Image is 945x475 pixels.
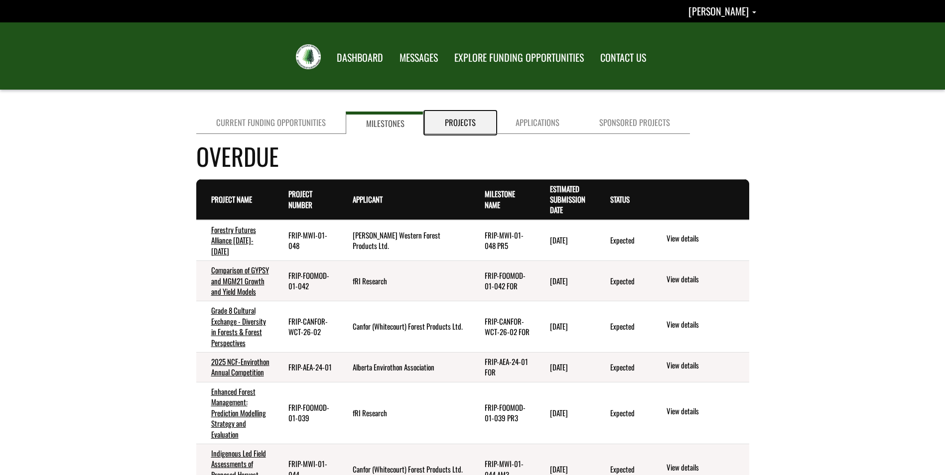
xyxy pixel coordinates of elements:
td: 8/31/2025 [535,301,595,353]
a: View details [667,462,745,474]
a: Enhanced Forest Management: Prediction Modelling Strategy and Evaluation [211,386,266,440]
td: action menu [650,382,749,444]
a: Status [610,194,630,205]
td: FRIP-FOOMOD-01-039 PR3 [470,382,535,444]
td: Expected [595,382,651,444]
a: View details [667,233,745,245]
td: FRIP-AEA-24-01 [273,353,338,382]
a: Project Name [211,194,252,205]
td: action menu [650,220,749,261]
td: FRIP-MWI-01-048 PR5 [470,220,535,261]
td: Millar Western Forest Products Ltd. [338,220,470,261]
h4: Overdue [196,138,749,174]
a: Milestone Name [485,188,515,210]
a: Estimated Submission Date [550,183,585,216]
a: Forestry Futures Alliance [DATE]-[DATE] [211,224,256,256]
td: Expected [595,353,651,382]
td: action menu [650,301,749,353]
a: Milestones [346,112,425,134]
td: 8/31/2025 [535,220,595,261]
a: View details [667,274,745,286]
a: View details [667,360,745,372]
td: Expected [595,261,651,301]
td: action menu [650,261,749,301]
time: [DATE] [550,407,568,418]
a: Project Number [288,188,312,210]
time: [DATE] [550,361,568,372]
time: [DATE] [550,235,568,245]
a: MESSAGES [392,45,445,70]
td: 8/31/2025 [535,353,595,382]
td: FRIP-FOOMOD-01-039 [273,382,338,444]
td: FRIP-CANFOR-WCT-26-02 [273,301,338,353]
a: Applicant [353,194,383,205]
a: 2025 NCF-Envirothon Annual Competition [211,356,270,377]
img: FRIAA Submissions Portal [296,44,321,69]
td: Forestry Futures Alliance 2022-2026 [196,220,274,261]
td: FRIP-AEA-24-01 FOR [470,353,535,382]
a: EXPLORE FUNDING OPPORTUNITIES [447,45,591,70]
td: FRIP-MWI-01-048 [273,220,338,261]
a: View details [667,319,745,331]
span: [PERSON_NAME] [688,3,749,18]
a: CONTACT US [593,45,654,70]
td: FRIP-CANFOR-WCT-26-02 FOR [470,301,535,353]
a: Applications [496,112,579,134]
td: fRI Research [338,382,470,444]
a: Current Funding Opportunities [196,112,346,134]
th: Actions [650,179,749,220]
a: Abbie Gottert [688,3,756,18]
time: [DATE] [550,321,568,332]
td: Expected [595,301,651,353]
td: Comparison of GYPSY and MGM21 Growth and Yield Models [196,261,274,301]
time: [DATE] [550,275,568,286]
a: DASHBOARD [329,45,391,70]
td: Grade 8 Cultural Exchange - Diversity in Forests & Forest Perspectives [196,301,274,353]
td: 8/31/2025 [535,261,595,301]
td: 8/31/2025 [535,382,595,444]
td: action menu [650,353,749,382]
a: Comparison of GYPSY and MGM21 Growth and Yield Models [211,264,269,297]
td: Expected [595,220,651,261]
a: Grade 8 Cultural Exchange - Diversity in Forests & Forest Perspectives [211,305,266,348]
td: fRI Research [338,261,470,301]
nav: Main Navigation [328,42,654,70]
time: [DATE] [550,464,568,475]
a: View details [667,406,745,418]
td: Alberta Envirothon Association [338,353,470,382]
a: Sponsored Projects [579,112,690,134]
td: FRIP-FOOMOD-01-042 FOR [470,261,535,301]
td: Canfor (Whitecourt) Forest Products Ltd. [338,301,470,353]
td: Enhanced Forest Management: Prediction Modelling Strategy and Evaluation [196,382,274,444]
a: Projects [425,112,496,134]
td: 2025 NCF-Envirothon Annual Competition [196,353,274,382]
td: FRIP-FOOMOD-01-042 [273,261,338,301]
